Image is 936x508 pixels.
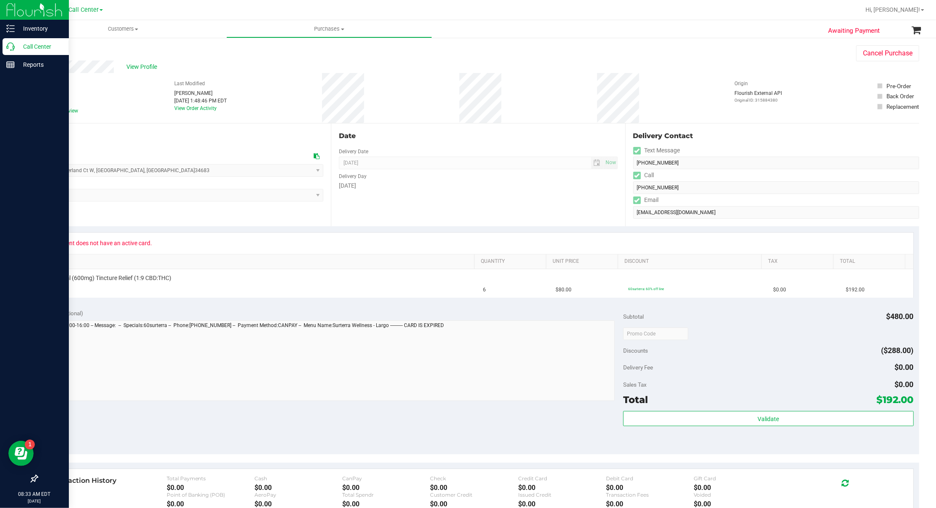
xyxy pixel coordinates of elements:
span: $480.00 [886,312,914,321]
span: Subtotal [623,313,644,320]
div: Point of Banking (POB) [167,492,254,498]
div: $0.00 [342,500,430,508]
label: Delivery Date [339,148,368,155]
a: Unit Price [553,258,614,265]
span: Delivery Fee [623,364,653,371]
div: Transaction Fees [606,492,694,498]
div: Check [430,475,518,482]
span: $0.00 [773,286,786,294]
span: Sales Tax [623,381,647,388]
div: [PERSON_NAME] [174,89,227,97]
div: $0.00 [694,484,781,492]
div: $0.00 [518,500,606,508]
div: Total Spendr [342,492,430,498]
div: Replacement [886,102,919,111]
a: SKU [50,258,471,265]
span: Validate [758,416,779,422]
span: $0.00 [895,380,914,389]
div: $0.00 [430,484,518,492]
div: CanPay [342,475,430,482]
iframe: Resource center unread badge [25,440,35,450]
span: Purchases [227,25,432,33]
span: Discounts [623,343,648,358]
div: AeroPay [254,492,342,498]
span: View Profile [126,63,160,71]
div: $0.00 [167,484,254,492]
div: Location [37,131,323,141]
a: Quantity [481,258,543,265]
input: Format: (999) 999-9999 [633,157,919,169]
a: Discount [624,258,758,265]
div: Credit Card [518,475,606,482]
p: 08:33 AM EDT [4,490,65,498]
div: Cash [254,475,342,482]
div: Customer Credit [430,492,518,498]
div: $0.00 [694,500,781,508]
span: Call Center [68,6,99,13]
span: Patient does not have an active card. [51,236,158,250]
input: Format: (999) 999-9999 [633,181,919,194]
div: Pre-Order [886,82,911,90]
div: Issued Credit [518,492,606,498]
span: ($288.00) [881,346,914,355]
a: Customers [20,20,226,38]
span: $192.00 [846,286,865,294]
div: Total Payments [167,475,254,482]
input: Promo Code [623,327,688,340]
div: [DATE] [339,181,617,190]
label: Delivery Day [339,173,367,180]
span: 6 [483,286,486,294]
div: [DATE] 1:48:46 PM EDT [174,97,227,105]
div: Flourish External API [734,89,782,103]
div: $0.00 [606,500,694,508]
div: Copy address to clipboard [314,152,320,161]
a: View Order Activity [174,105,217,111]
a: Purchases [226,20,433,38]
span: Hi, [PERSON_NAME]! [865,6,920,13]
label: Last Modified [174,80,205,87]
span: Total [623,394,648,406]
label: Origin [734,80,748,87]
iframe: Resource center [8,441,34,466]
div: Gift Card [694,475,781,482]
span: Awaiting Payment [828,26,880,36]
div: $0.00 [167,500,254,508]
inline-svg: Inventory [6,24,15,33]
span: 60surterra: 60% off line [628,287,664,291]
span: SW 30ml (600mg) Tincture Relief (1:9 CBD:THC) [48,274,172,282]
div: Back Order [886,92,914,100]
p: Original ID: 315884380 [734,97,782,103]
div: Debit Card [606,475,694,482]
p: Call Center [15,42,65,52]
p: [DATE] [4,498,65,504]
label: Email [633,194,659,206]
div: $0.00 [518,484,606,492]
div: $0.00 [254,484,342,492]
a: Total [840,258,902,265]
div: $0.00 [254,500,342,508]
p: Inventory [15,24,65,34]
label: Text Message [633,144,680,157]
label: Call [633,169,654,181]
button: Validate [623,411,913,426]
div: $0.00 [430,500,518,508]
a: Tax [768,258,830,265]
span: Customers [20,25,226,33]
span: $80.00 [556,286,572,294]
inline-svg: Call Center [6,42,15,51]
span: $0.00 [895,363,914,372]
div: Delivery Contact [633,131,919,141]
div: $0.00 [606,484,694,492]
div: Voided [694,492,781,498]
inline-svg: Reports [6,60,15,69]
div: Date [339,131,617,141]
div: $0.00 [342,484,430,492]
span: $192.00 [877,394,914,406]
button: Cancel Purchase [856,45,919,61]
p: Reports [15,60,65,70]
